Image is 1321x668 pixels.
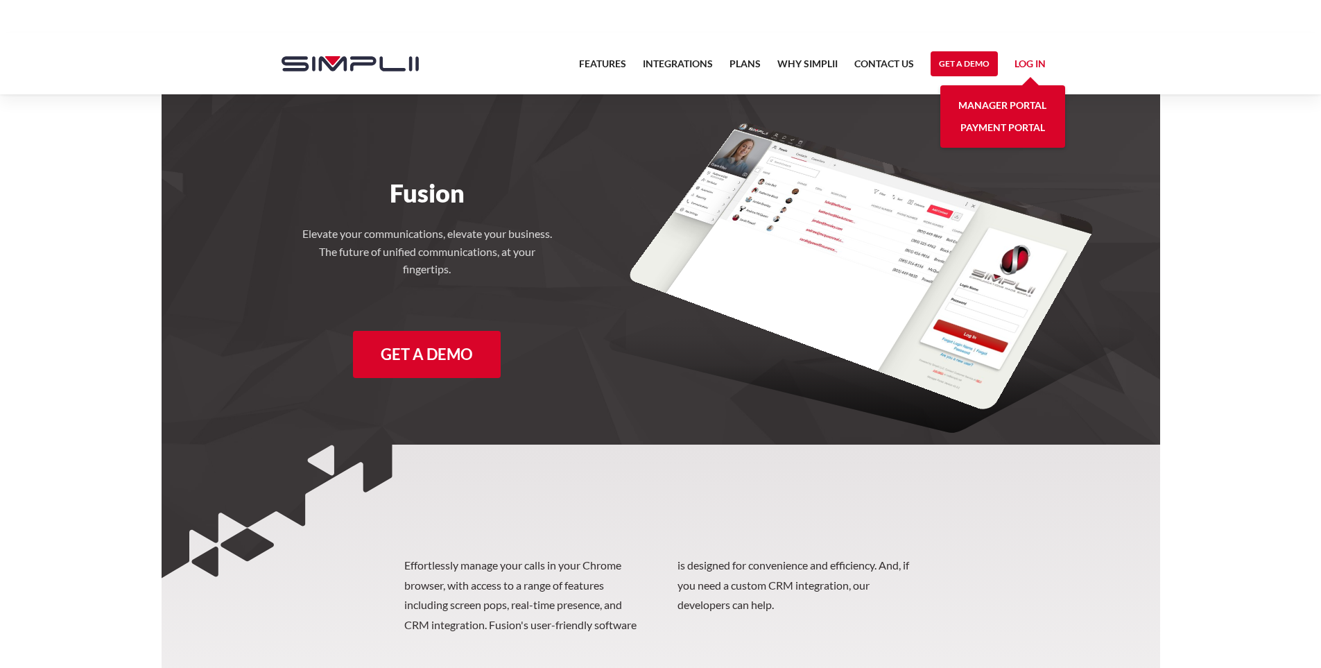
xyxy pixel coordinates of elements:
h4: Elevate your communications, elevate your business. The future of unified communications, at your... [302,225,552,278]
a: Log in [1015,55,1046,76]
a: Integrations [643,55,713,80]
a: Get a Demo [931,51,998,76]
a: Features [579,55,626,80]
a: Payment Portal [960,117,1045,139]
a: Contact US [854,55,914,80]
p: Effortlessly manage your calls in your Chrome browser, with access to a range of features includi... [404,556,917,635]
a: home [268,33,419,94]
a: Why Simplii [777,55,838,80]
img: Simplii [282,56,419,71]
a: Get a Demo [353,331,501,378]
a: Manager Portal [958,94,1046,117]
a: Plans [729,55,761,80]
h1: Fusion [268,178,587,208]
